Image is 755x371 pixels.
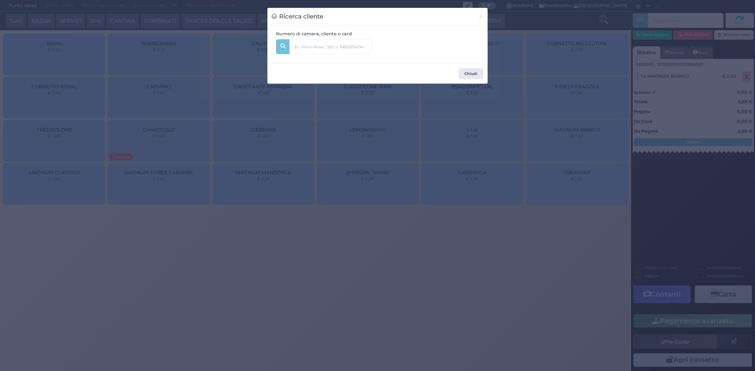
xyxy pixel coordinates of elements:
span: × [478,12,483,21]
input: Es. 'Mario Rossi', '220' o '108123234234' [289,39,372,54]
label: Numero di camera, cliente o card [276,31,352,37]
button: Chiudi [459,68,483,79]
h3: Ricerca cliente [272,12,323,21]
button: Chiudi [474,8,488,26]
